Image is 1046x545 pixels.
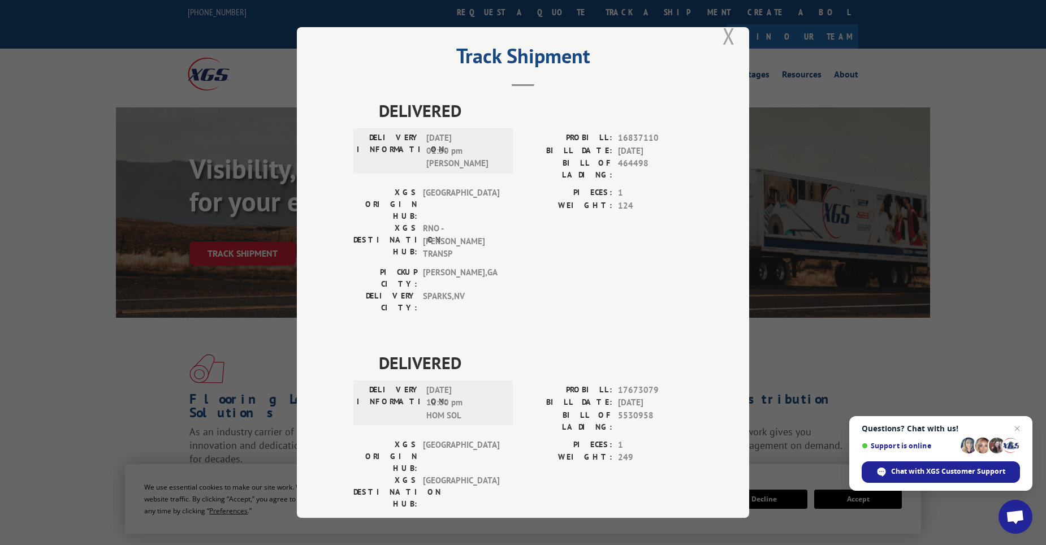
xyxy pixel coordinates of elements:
[618,187,693,200] span: 1
[618,157,693,181] span: 464498
[523,200,612,213] label: WEIGHT:
[353,474,417,510] label: XGS DESTINATION HUB:
[353,516,417,539] label: PICKUP CITY:
[618,384,693,397] span: 17673079
[423,187,499,222] span: [GEOGRAPHIC_DATA]
[523,132,612,145] label: PROBILL:
[999,500,1032,534] div: Open chat
[423,222,499,261] span: RNO - [PERSON_NAME] TRANSP
[523,451,612,464] label: WEIGHT:
[353,48,693,70] h2: Track Shipment
[523,439,612,452] label: PIECES:
[891,466,1005,477] span: Chat with XGS Customer Support
[353,290,417,314] label: DELIVERY CITY:
[353,222,417,261] label: XGS DESTINATION HUB:
[423,290,499,314] span: SPARKS , NV
[523,145,612,158] label: BILL DATE:
[426,132,503,170] span: [DATE] 01:30 pm [PERSON_NAME]
[357,132,421,170] label: DELIVERY INFORMATION:
[423,439,499,474] span: [GEOGRAPHIC_DATA]
[618,200,693,213] span: 124
[723,21,735,51] button: Close modal
[618,132,693,145] span: 16837110
[618,439,693,452] span: 1
[1010,422,1024,435] span: Close chat
[353,439,417,474] label: XGS ORIGIN HUB:
[523,409,612,433] label: BILL OF LADING:
[523,187,612,200] label: PIECES:
[353,187,417,222] label: XGS ORIGIN HUB:
[523,384,612,397] label: PROBILL:
[357,384,421,422] label: DELIVERY INFORMATION:
[353,266,417,290] label: PICKUP CITY:
[423,474,499,510] span: [GEOGRAPHIC_DATA]
[379,98,693,123] span: DELIVERED
[862,424,1020,433] span: Questions? Chat with us!
[618,145,693,158] span: [DATE]
[618,451,693,464] span: 249
[618,396,693,409] span: [DATE]
[618,409,693,433] span: 5530958
[426,384,503,422] span: [DATE] 12:00 pm HOM SOL
[423,266,499,290] span: [PERSON_NAME] , GA
[523,396,612,409] label: BILL DATE:
[862,461,1020,483] div: Chat with XGS Customer Support
[423,516,499,539] span: [PERSON_NAME] , GA
[379,350,693,375] span: DELIVERED
[523,157,612,181] label: BILL OF LADING:
[862,442,957,450] span: Support is online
